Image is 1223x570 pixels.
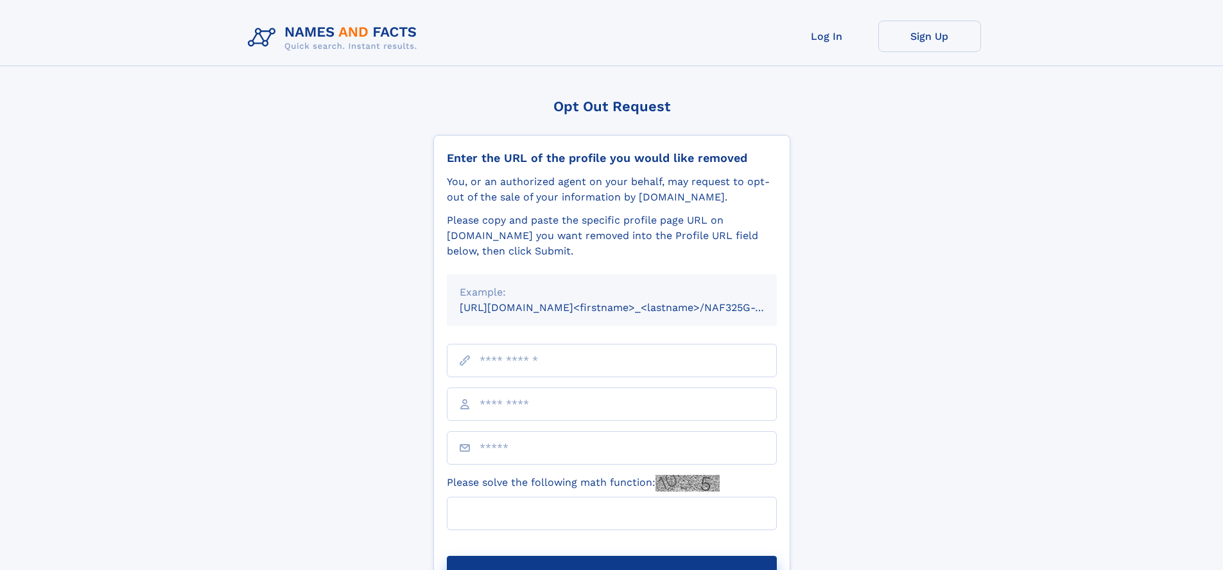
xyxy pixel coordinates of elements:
[447,213,777,259] div: Please copy and paste the specific profile page URL on [DOMAIN_NAME] you want removed into the Pr...
[878,21,981,52] a: Sign Up
[776,21,878,52] a: Log In
[460,301,801,314] small: [URL][DOMAIN_NAME]<firstname>_<lastname>/NAF325G-xxxxxxxx
[243,21,428,55] img: Logo Names and Facts
[447,151,777,165] div: Enter the URL of the profile you would like removed
[447,174,777,205] div: You, or an authorized agent on your behalf, may request to opt-out of the sale of your informatio...
[433,98,790,114] div: Opt Out Request
[447,475,720,492] label: Please solve the following math function:
[460,285,764,300] div: Example:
